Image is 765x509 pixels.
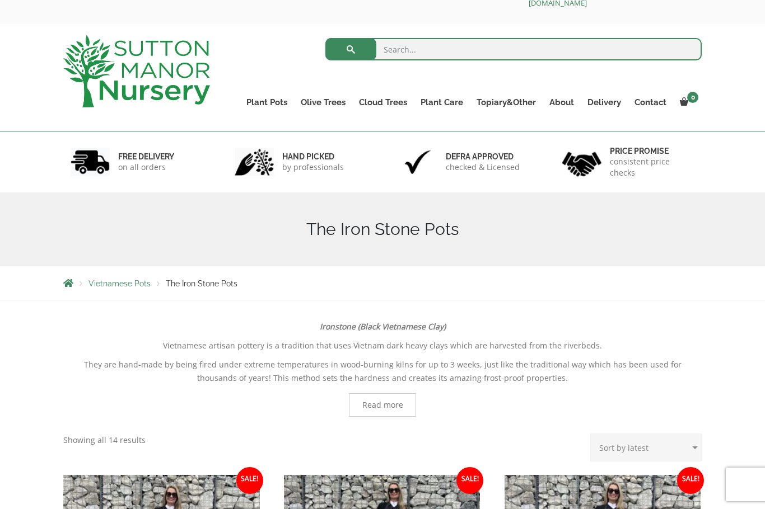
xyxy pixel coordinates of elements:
p: by professionals [282,162,344,173]
a: Delivery [581,95,628,110]
span: Sale! [236,467,263,494]
h1: The Iron Stone Pots [63,219,702,239]
img: 4.jpg [562,145,601,179]
a: Olive Trees [294,95,352,110]
img: 2.jpg [235,148,274,176]
h6: Price promise [610,146,695,156]
h6: Defra approved [446,152,520,162]
a: Topiary&Other [470,95,543,110]
a: 0 [673,95,702,110]
p: on all orders [118,162,174,173]
a: Vietnamese Pots [88,279,151,288]
p: Vietnamese artisan pottery is a tradition that uses Vietnam dark heavy clays which are harvested ... [63,339,702,352]
span: The Iron Stone Pots [166,279,237,288]
img: logo [63,35,210,107]
h6: FREE DELIVERY [118,152,174,162]
a: Plant Care [414,95,470,110]
a: About [543,95,581,110]
a: Cloud Trees [352,95,414,110]
h6: hand picked [282,152,344,162]
span: 0 [687,92,698,103]
span: Read more [362,401,403,409]
img: 1.jpg [71,148,110,176]
p: checked & Licensed [446,162,520,173]
span: Sale! [456,467,483,494]
a: Plant Pots [240,95,294,110]
select: Shop order [590,433,702,461]
img: 3.jpg [398,148,437,176]
strong: Ironstone (Black Vietnamese Clay) [320,321,446,332]
p: They are hand-made by being fired under extreme temperatures in wood-burning kilns for up to 3 we... [63,358,702,385]
a: Contact [628,95,673,110]
p: consistent price checks [610,156,695,178]
input: Search... [325,38,702,60]
nav: Breadcrumbs [63,279,702,288]
p: Showing all 14 results [63,433,146,447]
span: Sale! [677,467,704,494]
